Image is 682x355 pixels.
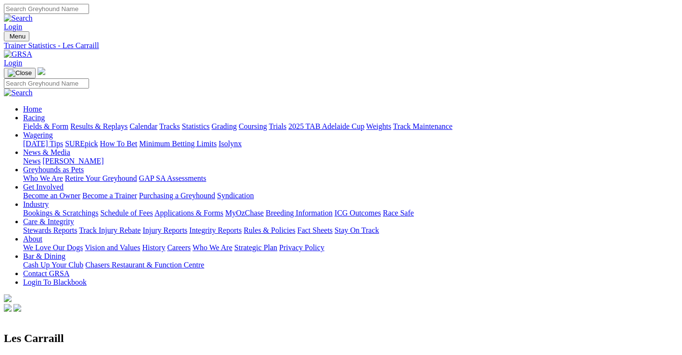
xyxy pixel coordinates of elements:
[23,191,678,200] div: Get Involved
[23,191,80,200] a: Become an Owner
[167,243,191,252] a: Careers
[8,69,32,77] img: Close
[4,59,22,67] a: Login
[4,332,678,345] h2: Les Carraill
[85,243,140,252] a: Vision and Values
[23,217,74,226] a: Care & Integrity
[288,122,364,130] a: 2025 TAB Adelaide Cup
[23,261,83,269] a: Cash Up Your Club
[23,261,678,269] div: Bar & Dining
[212,122,237,130] a: Grading
[23,200,49,208] a: Industry
[100,209,153,217] a: Schedule of Fees
[4,78,89,89] input: Search
[23,243,678,252] div: About
[79,226,141,234] a: Track Injury Rebate
[383,209,413,217] a: Race Safe
[4,304,12,312] img: facebook.svg
[85,261,204,269] a: Chasers Restaurant & Function Centre
[23,209,678,217] div: Industry
[279,243,324,252] a: Privacy Policy
[139,139,217,148] a: Minimum Betting Limits
[244,226,296,234] a: Rules & Policies
[23,139,678,148] div: Wagering
[10,33,26,40] span: Menu
[139,191,215,200] a: Purchasing a Greyhound
[65,139,98,148] a: SUREpick
[4,14,33,23] img: Search
[335,209,381,217] a: ICG Outcomes
[23,165,84,174] a: Greyhounds as Pets
[23,157,40,165] a: News
[23,174,63,182] a: Who We Are
[189,226,242,234] a: Integrity Reports
[23,139,63,148] a: [DATE] Tips
[393,122,452,130] a: Track Maintenance
[4,294,12,302] img: logo-grsa-white.png
[225,209,264,217] a: MyOzChase
[239,122,267,130] a: Coursing
[139,174,206,182] a: GAP SA Assessments
[4,41,678,50] a: Trainer Statistics - Les Carraill
[23,243,83,252] a: We Love Our Dogs
[23,235,42,243] a: About
[217,191,254,200] a: Syndication
[82,191,137,200] a: Become a Trainer
[142,226,187,234] a: Injury Reports
[23,183,64,191] a: Get Involved
[269,122,286,130] a: Trials
[23,157,678,165] div: News & Media
[100,139,138,148] a: How To Bet
[23,278,87,286] a: Login To Blackbook
[129,122,157,130] a: Calendar
[23,174,678,183] div: Greyhounds as Pets
[23,122,678,131] div: Racing
[234,243,277,252] a: Strategic Plan
[23,209,98,217] a: Bookings & Scratchings
[297,226,333,234] a: Fact Sheets
[23,131,53,139] a: Wagering
[4,4,89,14] input: Search
[266,209,333,217] a: Breeding Information
[219,139,242,148] a: Isolynx
[142,243,165,252] a: History
[23,114,45,122] a: Racing
[4,31,29,41] button: Toggle navigation
[23,122,68,130] a: Fields & Form
[70,122,128,130] a: Results & Replays
[4,50,32,59] img: GRSA
[23,226,678,235] div: Care & Integrity
[4,68,36,78] button: Toggle navigation
[23,226,77,234] a: Stewards Reports
[193,243,232,252] a: Who We Are
[4,23,22,31] a: Login
[182,122,210,130] a: Statistics
[4,89,33,97] img: Search
[13,304,21,312] img: twitter.svg
[159,122,180,130] a: Tracks
[366,122,391,130] a: Weights
[38,67,45,75] img: logo-grsa-white.png
[23,269,69,278] a: Contact GRSA
[154,209,223,217] a: Applications & Forms
[23,105,42,113] a: Home
[335,226,379,234] a: Stay On Track
[42,157,103,165] a: [PERSON_NAME]
[23,148,70,156] a: News & Media
[65,174,137,182] a: Retire Your Greyhound
[23,252,65,260] a: Bar & Dining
